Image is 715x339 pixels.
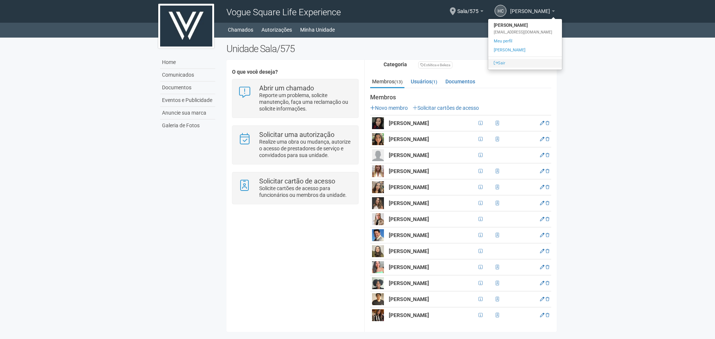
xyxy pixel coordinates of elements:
a: Editar membro [540,249,544,254]
a: Editar membro [540,185,544,190]
a: [PERSON_NAME] [488,46,562,55]
h2: Unidade Sala/575 [226,43,557,54]
a: Anuncie sua marca [160,107,215,119]
strong: Solicitar uma autorização [259,131,334,138]
strong: [PERSON_NAME] [389,120,429,126]
img: user.png [372,149,384,161]
a: Excluir membro [546,185,549,190]
strong: Membros [370,94,551,101]
a: Documentos [160,81,215,94]
a: Editar membro [540,217,544,222]
strong: Abrir um chamado [259,84,314,92]
a: Solicitar cartões de acesso [413,105,479,111]
img: user.png [372,261,384,273]
img: user.png [372,213,384,225]
a: Autorizações [261,25,292,35]
a: Excluir membro [546,169,549,174]
strong: [PERSON_NAME] [389,136,429,142]
a: Excluir membro [546,281,549,286]
strong: [PERSON_NAME] [389,168,429,174]
a: Editar membro [540,121,544,126]
strong: [PERSON_NAME] [389,152,429,158]
a: Solicitar cartão de acesso Solicite cartões de acesso para funcionários ou membros da unidade. [238,178,352,198]
a: Editar membro [540,313,544,318]
a: Excluir membro [546,217,549,222]
a: Novo membro [370,105,408,111]
a: Solicitar uma autorização Realize uma obra ou mudança, autorize o acesso de prestadores de serviç... [238,131,352,159]
a: Editar membro [540,201,544,206]
a: Excluir membro [546,249,549,254]
a: Editar membro [540,137,544,142]
strong: [PERSON_NAME] [389,216,429,222]
strong: Categoria [384,61,407,67]
a: Usuários(1) [409,76,439,87]
strong: [PERSON_NAME] [389,312,429,318]
a: Sala/575 [457,9,483,15]
a: Editar membro [540,297,544,302]
strong: [PERSON_NAME] [389,296,429,302]
a: Editar membro [540,265,544,270]
img: user.png [372,133,384,145]
span: Sala/575 [457,1,479,14]
a: Sair [488,59,562,68]
strong: [PERSON_NAME] [389,232,429,238]
a: Editar membro [540,169,544,174]
img: user.png [372,277,384,289]
p: Realize uma obra ou mudança, autorize o acesso de prestadores de serviço e convidados para sua un... [259,138,353,159]
a: Excluir membro [546,313,549,318]
a: Galeria de Fotos [160,119,215,132]
img: user.png [372,245,384,257]
img: user.png [372,181,384,193]
img: user.png [372,165,384,177]
a: Minha Unidade [300,25,335,35]
span: Hohana Cheuen Costa Carvalho Herdina [510,1,550,14]
small: (13) [394,79,403,84]
a: Documentos [444,76,477,87]
p: Reporte um problema, solicite manutenção, faça uma reclamação ou solicite informações. [259,92,353,112]
a: Meu perfil [488,37,562,46]
div: [EMAIL_ADDRESS][DOMAIN_NAME] [488,30,562,35]
img: logo.jpg [158,4,214,48]
span: Vogue Square Life Experience [226,7,341,17]
a: Excluir membro [546,121,549,126]
strong: [PERSON_NAME] [488,21,562,30]
a: Editar membro [540,233,544,238]
div: Estética e Beleza [418,61,452,68]
strong: [PERSON_NAME] [389,248,429,254]
img: user.png [372,197,384,209]
img: user.png [372,117,384,129]
p: Solicite cartões de acesso para funcionários ou membros da unidade. [259,185,353,198]
strong: [PERSON_NAME] [389,184,429,190]
a: Excluir membro [546,201,549,206]
img: user.png [372,309,384,321]
a: Eventos e Publicidade [160,94,215,107]
a: Editar membro [540,281,544,286]
a: Excluir membro [546,297,549,302]
h4: O que você deseja? [232,69,358,75]
a: Excluir membro [546,137,549,142]
strong: [PERSON_NAME] [389,200,429,206]
a: Editar membro [540,153,544,158]
a: Chamados [228,25,253,35]
strong: [PERSON_NAME] [389,264,429,270]
a: Excluir membro [546,233,549,238]
a: Comunicados [160,69,215,81]
a: Excluir membro [546,153,549,158]
a: Home [160,56,215,69]
strong: Solicitar cartão de acesso [259,177,335,185]
img: user.png [372,229,384,241]
a: Membros(13) [370,76,404,88]
a: [PERSON_NAME] [510,9,555,15]
a: Abrir um chamado Reporte um problema, solicite manutenção, faça uma reclamação ou solicite inform... [238,85,352,112]
small: (1) [432,79,437,84]
a: Excluir membro [546,265,549,270]
a: HC [495,5,506,17]
strong: [PERSON_NAME] [389,280,429,286]
img: user.png [372,293,384,305]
